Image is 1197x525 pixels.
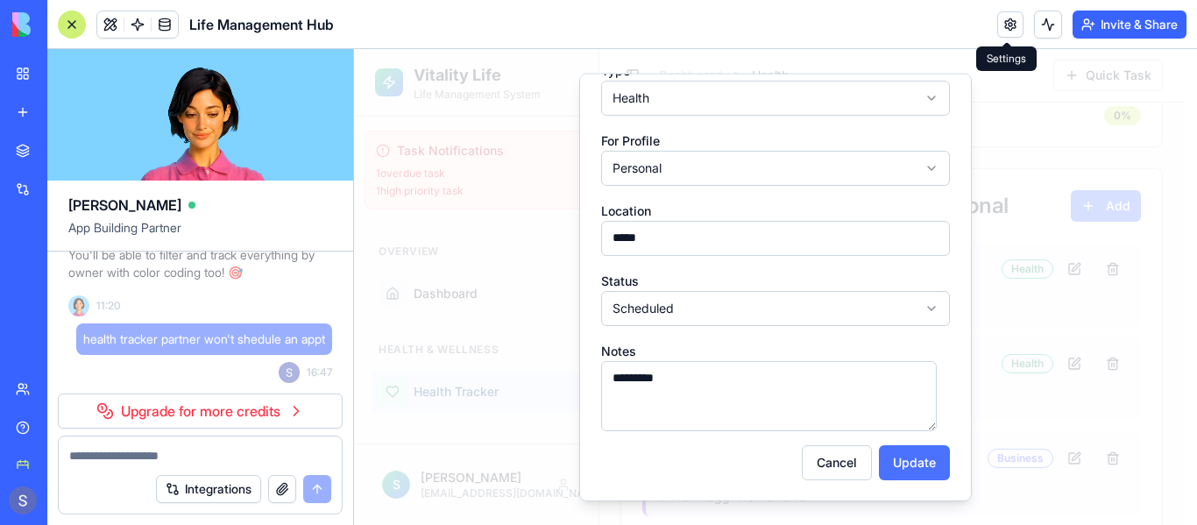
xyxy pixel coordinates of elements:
[307,365,332,380] span: 16:47
[68,219,332,251] span: App Building Partner
[976,46,1037,71] div: Settings
[58,394,343,429] a: Upgrade for more credits
[247,294,282,309] label: Notes
[96,299,121,313] span: 11:20
[247,83,306,98] label: For Profile
[9,486,37,514] img: ACg8ocJAQEAHONBgl4abW4f73Yi5lbvBjcRSuGlM9W41Wj0Z-_I48A=s96-c
[247,223,285,238] label: Status
[12,12,121,37] img: logo
[83,330,325,348] span: health tracker partner won't shedule an appt
[68,295,89,316] img: Ella_00000_wcx2te.png
[68,195,181,216] span: [PERSON_NAME]
[156,475,261,503] button: Integrations
[1073,11,1186,39] button: Invite & Share
[247,153,297,168] label: Location
[68,246,332,281] p: You'll be able to filter and track everything by owner with color coding too! 🎯
[448,395,518,430] button: Cancel
[525,395,596,430] button: Update
[279,362,300,383] img: ACg8ocJAQEAHONBgl4abW4f73Yi5lbvBjcRSuGlM9W41Wj0Z-_I48A=s96-c
[189,14,334,35] span: Life Management Hub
